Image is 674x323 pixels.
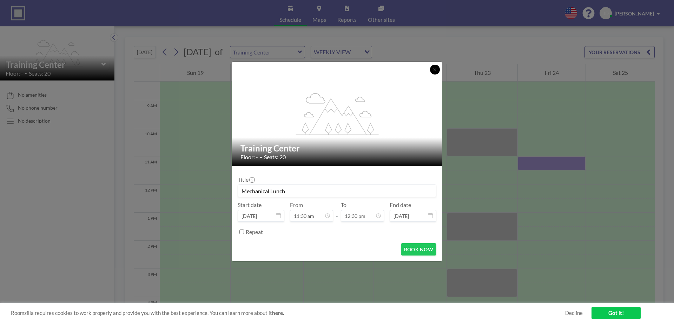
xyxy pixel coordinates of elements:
h2: Training Center [240,143,434,154]
label: End date [390,201,411,208]
label: Title [238,176,254,183]
span: Floor: - [240,154,258,161]
span: Roomzilla requires cookies to work properly and provide you with the best experience. You can lea... [11,310,565,316]
a: Got it! [592,307,641,319]
span: • [260,155,262,160]
input: Josh's reservation [238,185,436,197]
span: Seats: 20 [264,154,286,161]
button: BOOK NOW [401,243,436,256]
label: From [290,201,303,208]
span: - [336,204,338,219]
label: Repeat [246,228,263,235]
a: Decline [565,310,583,316]
g: flex-grow: 1.2; [296,92,379,135]
a: here. [272,310,284,316]
label: To [341,201,346,208]
label: Start date [238,201,262,208]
